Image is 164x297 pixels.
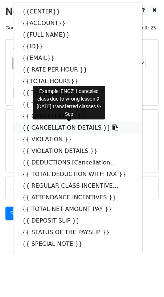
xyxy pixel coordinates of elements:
a: {{CENTER}} [13,6,142,17]
small: Google Sheet: [5,25,103,30]
a: {{ID}} [13,41,142,52]
a: {{ CANCELLATION }} [13,110,142,122]
a: {{EMAIL}} [13,52,142,64]
iframe: Chat Widget [128,262,164,297]
a: {{ VIOLATION }} [13,134,142,145]
a: {{ DEDUCTIONS [Cancellation... [13,157,142,168]
a: {{ CANCELLATION DETAILS }} [13,122,142,134]
a: {{ TOTAL NET AMOUNT PAY }} [13,203,142,215]
a: {{ TAX }} [13,99,142,110]
a: {{ACCOUNT}} [13,17,142,29]
a: {{ SPECIAL NOTE }} [13,238,142,250]
a: {{ DEPOSIT SLIP }} [13,215,142,227]
a: {{ STATUS OF THE PAYSLIP }} [13,227,142,238]
a: {{ REGULAR CLASS INCENTIVE... [13,180,142,192]
a: {{ RATE PER HOUR }} [13,64,142,76]
a: {{FULL NAME}} [13,29,142,41]
a: {{ ATTENDANCE INCENTIVES }} [13,192,142,203]
a: Send [5,207,29,220]
div: Example: ENOZ 1 canceled class due to wrong lesson 9-[DATE] transferred classes 9-Sep [33,86,105,119]
a: {{ VIOLATION DETAILS }} [13,145,142,157]
a: {{ TOTAL GROSS }} [13,87,142,99]
a: {{TOTAL HOURS}} [13,76,142,87]
a: {{ TOTAL DEDUCTION WITH TAX }} [13,168,142,180]
h2: New Campaign [5,5,159,18]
